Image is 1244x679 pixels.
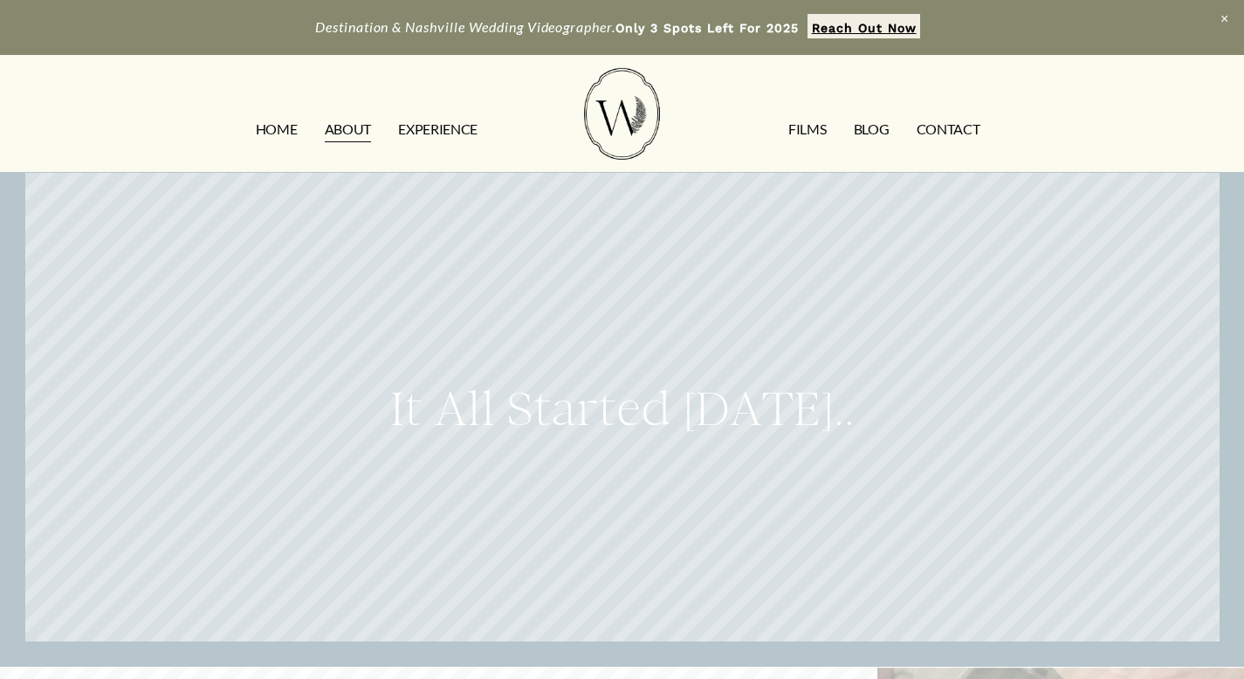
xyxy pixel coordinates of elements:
a: Blog [854,116,890,144]
img: Wild Fern Weddings [584,68,659,160]
a: HOME [256,116,298,144]
a: CONTACT [917,116,980,144]
a: EXPERIENCE [398,116,478,144]
a: FILMS [788,116,826,144]
h2: It All Started [DATE].. [50,378,1194,441]
a: Reach Out Now [808,14,920,38]
a: ABOUT [325,116,371,144]
strong: Reach Out Now [812,21,917,35]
